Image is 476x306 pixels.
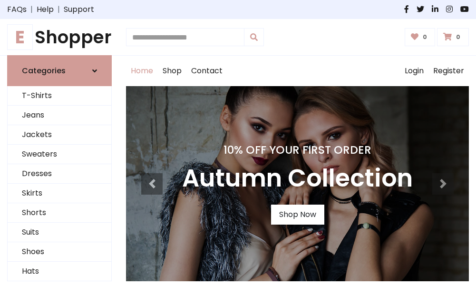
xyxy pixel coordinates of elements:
[454,33,463,41] span: 0
[7,27,112,48] h1: Shopper
[8,262,111,281] a: Hats
[8,106,111,125] a: Jeans
[8,125,111,145] a: Jackets
[8,86,111,106] a: T-Shirts
[54,4,64,15] span: |
[186,56,227,86] a: Contact
[420,33,429,41] span: 0
[428,56,469,86] a: Register
[7,24,33,50] span: E
[8,242,111,262] a: Shoes
[8,223,111,242] a: Suits
[126,56,158,86] a: Home
[8,164,111,184] a: Dresses
[8,184,111,203] a: Skirts
[8,145,111,164] a: Sweaters
[27,4,37,15] span: |
[22,66,66,75] h6: Categories
[182,164,413,193] h3: Autumn Collection
[7,27,112,48] a: EShopper
[182,143,413,157] h4: 10% Off Your First Order
[37,4,54,15] a: Help
[405,28,436,46] a: 0
[7,4,27,15] a: FAQs
[400,56,428,86] a: Login
[7,55,112,86] a: Categories
[64,4,94,15] a: Support
[158,56,186,86] a: Shop
[437,28,469,46] a: 0
[271,205,324,225] a: Shop Now
[8,203,111,223] a: Shorts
